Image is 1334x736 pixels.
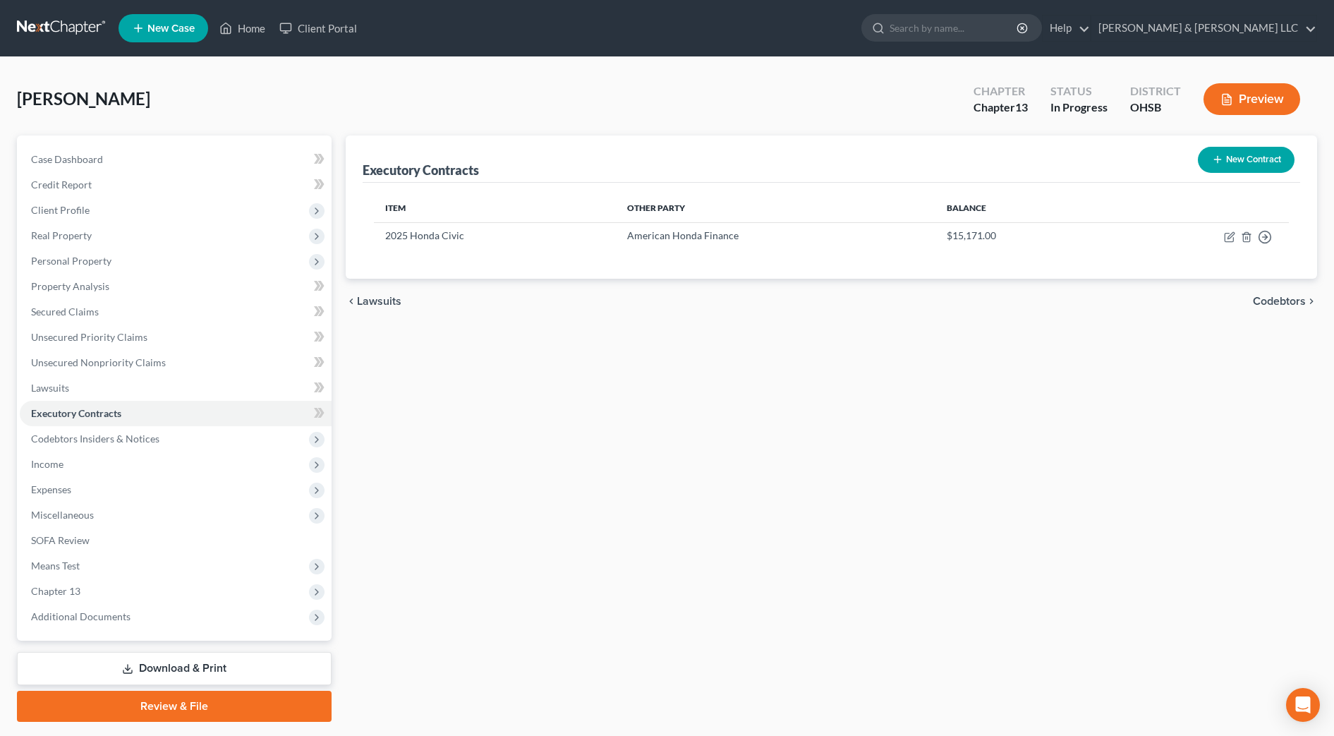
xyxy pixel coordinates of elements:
button: Preview [1203,83,1300,115]
span: [PERSON_NAME] [17,88,150,109]
a: Unsecured Priority Claims [20,325,332,350]
span: Executory Contracts [31,407,121,419]
div: Executory Contracts [363,162,479,179]
div: OHSB [1130,99,1181,116]
a: Executory Contracts [20,401,332,426]
span: Property Analysis [31,280,109,292]
span: Real Property [31,229,92,241]
a: [PERSON_NAME] & [PERSON_NAME] LLC [1091,16,1316,41]
i: chevron_left [346,296,357,307]
span: 13 [1015,100,1028,114]
a: Credit Report [20,172,332,198]
span: Unsecured Nonpriority Claims [31,356,166,368]
div: District [1130,83,1181,99]
th: Other Party [616,194,935,222]
span: Secured Claims [31,306,99,318]
span: Lawsuits [357,296,401,307]
a: Property Analysis [20,274,332,299]
span: Additional Documents [31,610,131,622]
span: New Case [147,23,195,34]
th: Item [374,194,616,222]
td: $15,171.00 [935,222,1107,250]
div: Chapter [974,99,1028,116]
span: Miscellaneous [31,509,94,521]
a: SOFA Review [20,528,332,553]
i: chevron_right [1306,296,1317,307]
a: Lawsuits [20,375,332,401]
a: Download & Print [17,652,332,685]
td: 2025 Honda Civic [374,222,616,250]
a: Home [212,16,272,41]
a: Unsecured Nonpriority Claims [20,350,332,375]
span: Codebtors [1253,296,1306,307]
span: Case Dashboard [31,153,103,165]
span: Chapter 13 [31,585,80,597]
div: Chapter [974,83,1028,99]
span: Lawsuits [31,382,69,394]
span: SOFA Review [31,534,90,546]
div: In Progress [1050,99,1108,116]
th: Balance [935,194,1107,222]
div: Open Intercom Messenger [1286,688,1320,722]
button: Codebtors chevron_right [1253,296,1317,307]
span: Expenses [31,483,71,495]
a: Help [1043,16,1090,41]
span: Unsecured Priority Claims [31,331,147,343]
button: New Contract [1198,147,1294,173]
span: Client Profile [31,204,90,216]
span: Income [31,458,63,470]
span: Credit Report [31,179,92,191]
button: chevron_left Lawsuits [346,296,401,307]
span: Means Test [31,560,80,572]
a: Secured Claims [20,299,332,325]
a: Review & File [17,691,332,722]
span: Personal Property [31,255,111,267]
span: Codebtors Insiders & Notices [31,433,159,445]
a: Case Dashboard [20,147,332,172]
a: Client Portal [272,16,364,41]
input: Search by name... [890,15,1019,41]
div: Status [1050,83,1108,99]
td: American Honda Finance [616,222,935,250]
